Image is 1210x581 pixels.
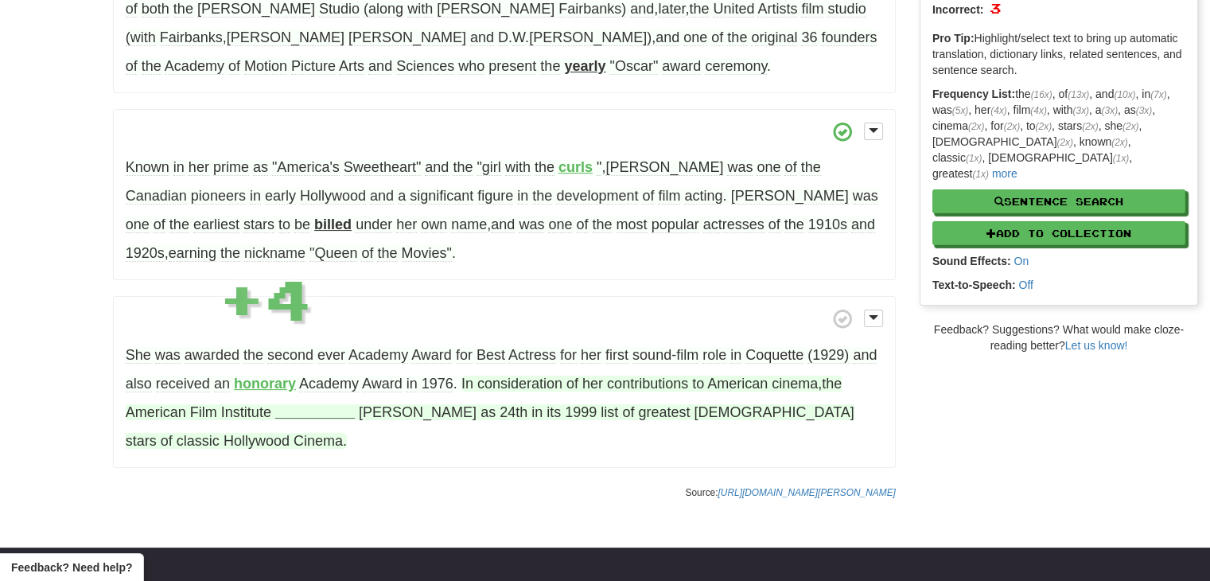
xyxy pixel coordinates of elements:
[275,404,355,420] strong: __________
[1004,121,1020,132] em: (2x)
[1065,339,1128,352] a: Let us know!
[361,245,373,262] span: of
[398,188,406,205] span: a
[368,58,392,75] span: and
[267,347,313,364] span: second
[300,188,366,205] span: Hollywood
[727,159,753,176] span: was
[652,216,699,233] span: popular
[1150,89,1166,100] em: (7x)
[784,159,796,176] span: of
[1111,137,1127,148] em: (2x)
[932,86,1185,181] p: the , of , and , in , was , her , film , with , a , as , cinema , for , to , stars , she , [DEMOG...
[126,404,186,420] span: American
[244,245,305,262] span: nickname
[477,159,500,176] span: "girl
[932,189,1185,213] button: Sentence Search
[265,188,296,205] span: early
[169,216,189,233] span: the
[294,433,343,449] span: Cinema
[234,376,296,392] strong: honorary
[364,1,403,18] span: (along
[932,32,975,45] strong: Pro Tip:
[425,159,449,176] span: and
[1122,121,1138,132] em: (2x)
[142,58,161,75] span: the
[632,347,698,364] span: sound-film
[344,159,421,176] span: Sweetheart"
[808,216,847,233] span: 1910s
[219,259,311,338] div: +
[851,216,875,233] span: and
[801,29,817,46] span: 36
[500,404,527,420] span: 24th
[772,376,818,392] span: cinema
[126,216,875,262] span: , , .
[173,159,185,176] span: in
[512,29,525,46] span: W
[278,216,290,233] span: to
[968,121,984,132] em: (2x)
[532,188,552,205] span: the
[422,376,453,392] span: 1976
[558,1,626,18] span: Fairbanks)
[711,29,723,46] span: of
[126,216,150,233] span: one
[952,105,968,116] em: (5x)
[314,216,352,232] strong: billed
[227,29,344,46] span: [PERSON_NAME]
[702,347,726,364] span: role
[224,433,290,449] span: Hollywood
[299,376,359,392] span: Academy
[142,1,169,18] span: both
[154,216,165,233] span: of
[1018,279,1033,291] a: Off
[126,188,187,205] span: Canadian
[617,216,648,233] span: most
[456,347,473,364] span: for
[169,245,216,262] span: earning
[299,376,457,392] span: .
[453,159,473,176] span: the
[193,216,239,233] span: earliest
[751,29,797,46] span: original
[768,216,780,233] span: of
[519,216,544,233] span: was
[213,159,249,176] span: prime
[214,376,230,392] span: an
[694,404,854,420] span: [DEMOGRAPHIC_DATA]
[1068,89,1089,100] em: (13x)
[801,1,823,18] span: film
[477,347,505,364] span: Best
[713,1,754,18] span: United
[609,58,658,75] span: "Oscar"
[605,347,628,364] span: first
[359,404,477,420] span: [PERSON_NAME]
[458,58,484,75] span: who
[638,404,690,420] span: greatest
[319,1,360,18] span: Studio
[309,245,357,262] span: "Queen
[155,347,181,364] span: was
[173,1,193,18] span: the
[607,376,688,392] span: contributions
[1101,105,1117,116] em: (3x)
[244,58,287,75] span: Motion
[784,216,804,233] span: the
[185,347,239,364] span: awarded
[920,322,1198,353] div: Feedback? Suggestions? What would make cloze-reading better?
[609,58,771,75] span: .
[990,105,1006,116] em: (4x)
[470,29,494,46] span: and
[488,58,536,75] span: present
[1030,89,1052,100] em: (16x)
[601,404,618,420] span: list
[705,58,767,75] span: ceremony
[1082,121,1098,132] em: (2x)
[228,58,240,75] span: of
[461,376,473,392] span: In
[410,188,473,205] span: significant
[407,1,433,18] span: with
[718,487,895,498] a: [URL][DOMAIN_NAME][PERSON_NAME]
[662,58,701,75] span: award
